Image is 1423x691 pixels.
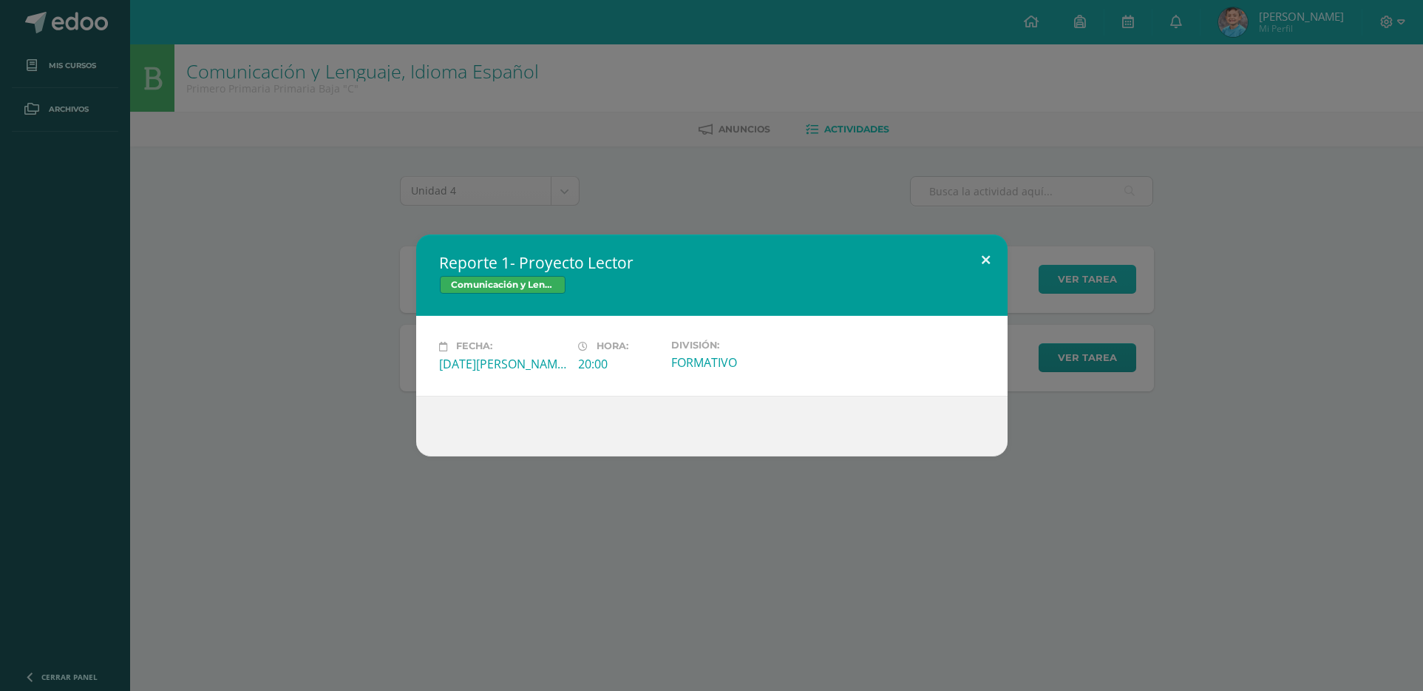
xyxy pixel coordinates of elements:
span: Comunicación y Lenguaje, Idioma Español [440,276,566,294]
span: Hora: [597,341,629,352]
div: FORMATIVO [671,354,798,371]
div: 20:00 [579,356,659,372]
h2: Reporte 1- Proyecto Lector [440,252,984,273]
span: Fecha: [457,341,493,352]
label: División: [671,340,798,351]
div: [DATE][PERSON_NAME] [440,356,567,372]
button: Close (Esc) [965,235,1008,285]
